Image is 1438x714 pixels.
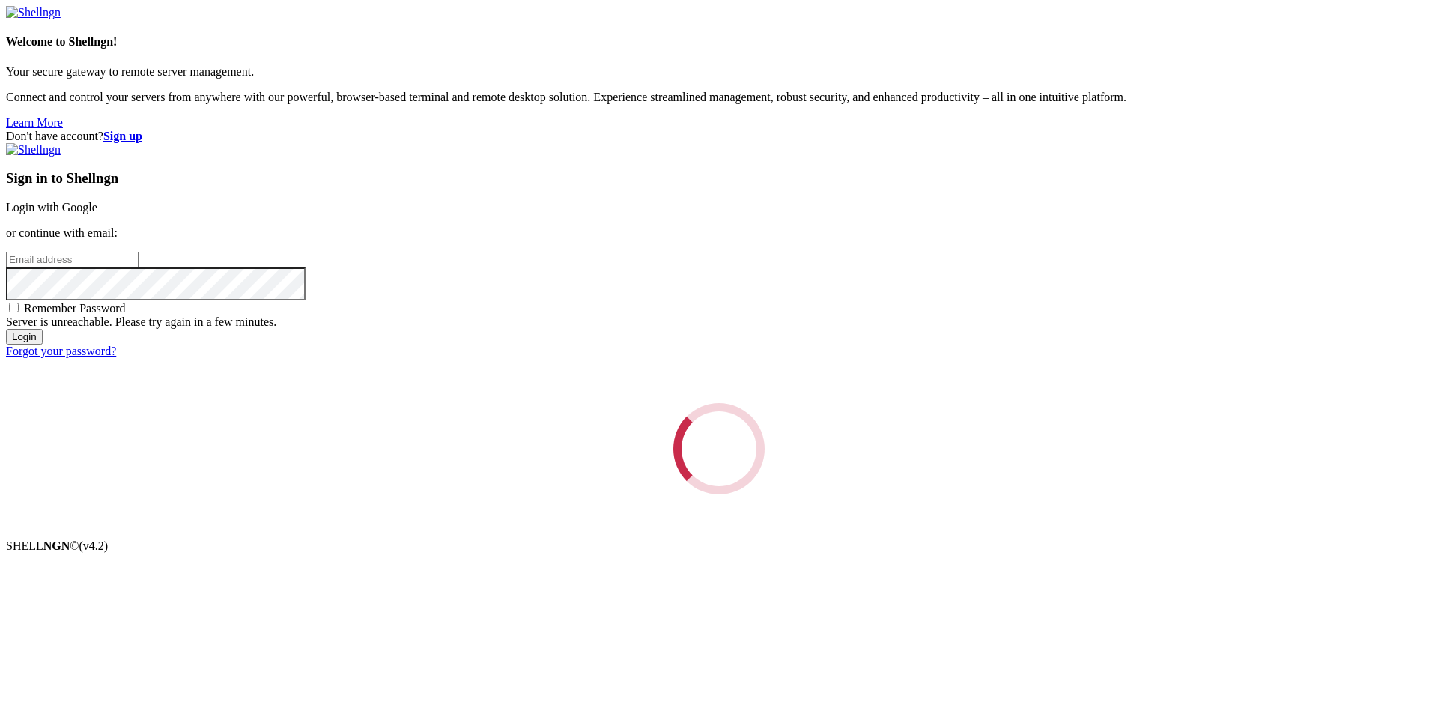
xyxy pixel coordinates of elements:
img: Shellngn [6,6,61,19]
a: Forgot your password? [6,345,116,357]
div: Don't have account? [6,130,1432,143]
div: Server is unreachable. Please try again in a few minutes. [6,315,1432,329]
a: Login with Google [6,201,97,214]
b: NGN [43,539,70,552]
h3: Sign in to Shellngn [6,170,1432,187]
input: Remember Password [9,303,19,312]
span: 4.2.0 [79,539,109,552]
h4: Welcome to Shellngn! [6,35,1432,49]
input: Login [6,329,43,345]
div: Loading... [669,399,768,498]
span: SHELL © [6,539,108,552]
img: Shellngn [6,143,61,157]
p: or continue with email: [6,226,1432,240]
span: Remember Password [24,302,126,315]
a: Sign up [103,130,142,142]
p: Your secure gateway to remote server management. [6,65,1432,79]
p: Connect and control your servers from anywhere with our powerful, browser-based terminal and remo... [6,91,1432,104]
input: Email address [6,252,139,267]
a: Learn More [6,116,63,129]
